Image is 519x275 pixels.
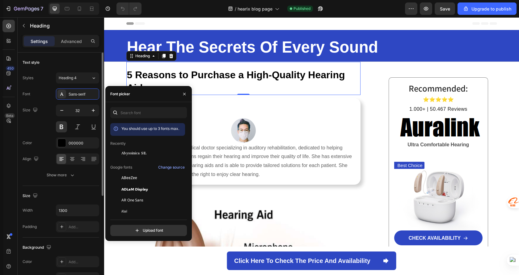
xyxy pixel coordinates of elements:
[463,6,511,12] div: Upgrade to publish
[121,150,146,156] span: Abyssinica SIL
[23,192,39,200] div: Size
[23,91,30,97] div: Font
[23,243,53,252] div: Background
[293,6,310,11] span: Published
[134,227,163,234] div: Upload font
[290,213,378,228] a: CHECK AVAILABILITY
[158,164,185,171] button: Change source
[23,170,99,181] button: Show more
[121,126,179,131] span: You should use up to 3 fonts max.
[116,2,141,15] div: Undo/Redo
[23,259,32,264] div: Color
[110,225,187,236] button: Upload font
[23,140,32,146] div: Color
[69,140,98,146] div: 000000
[23,155,40,163] div: Align
[121,186,148,192] span: ADLaM Display
[435,2,455,15] button: Save
[23,224,37,230] div: Padding
[110,165,132,170] p: Google fonts
[121,175,137,181] span: ABeeZee
[110,91,130,97] div: Font picker
[121,197,143,203] span: AR One Sans
[290,96,378,122] img: gempages_579719289699828245-5b520dc7-a4fe-4aae-be9e-4522b0937764.png
[440,6,450,11] span: Save
[23,106,39,114] div: Size
[458,2,517,15] button: Upgrade to publish
[305,89,363,94] span: 1.000+ | 50.467 Reviews
[104,17,519,275] iframe: Design area
[123,234,292,253] a: Click here to check the price and availability
[305,65,364,77] strong: Recommended:
[238,6,272,12] span: hearix blog page
[235,6,236,12] span: /
[59,75,77,81] span: Heading 4
[69,224,98,230] div: Add...
[291,78,377,87] p: ⭐⭐⭐⭐⭐
[2,2,46,15] button: 7
[47,172,75,178] div: Show more
[158,165,185,170] div: Change source
[56,205,99,216] input: Auto
[121,208,127,214] span: Abel
[127,101,152,126] img: gempages_579719289699828245-387b420f-7840-47ef-940a-6de8b346e8df.png
[110,141,126,146] p: Recently
[28,126,251,162] p: [PERSON_NAME] is a medical doctor specializing in auditory rehabilitation, dedicated to helping p...
[61,38,82,45] p: Advanced
[31,38,48,45] p: Settings
[23,208,33,213] div: Width
[303,125,365,130] strong: Ultra Comfortable Hearing
[6,66,15,71] div: 450
[23,60,40,65] div: Text style
[69,92,98,97] div: Sans-serif
[305,218,357,224] p: CHECK AVAILABILITY
[40,5,43,12] p: 7
[30,22,97,29] p: Heading
[23,75,33,81] div: Styles
[130,238,266,249] p: Click here to check the price and availability
[5,113,15,118] div: Beta
[56,72,99,84] button: Heading 4
[292,140,376,213] img: gempages_579719289699828245-5900aaba-e9a1-4374-b003-1c9eca4be321.png
[69,259,98,265] div: Add...
[293,145,319,151] p: Best Choice
[110,107,187,118] input: Search font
